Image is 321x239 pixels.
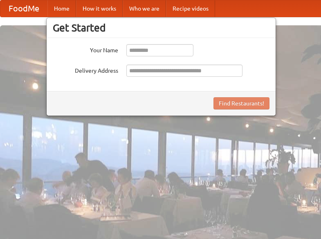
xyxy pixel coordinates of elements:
[53,22,269,34] h3: Get Started
[213,97,269,109] button: Find Restaurants!
[47,0,76,17] a: Home
[76,0,123,17] a: How it works
[166,0,215,17] a: Recipe videos
[0,0,47,17] a: FoodMe
[53,65,118,75] label: Delivery Address
[53,44,118,54] label: Your Name
[123,0,166,17] a: Who we are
